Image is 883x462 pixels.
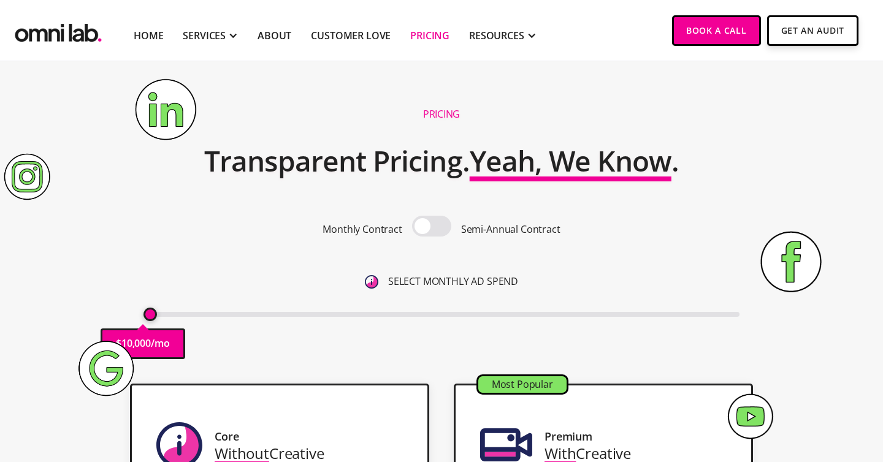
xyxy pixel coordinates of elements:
div: Creative [545,445,631,461]
a: About [258,28,291,43]
h2: Transparent Pricing. . [204,137,679,186]
a: Home [134,28,163,43]
iframe: Chat Widget [822,403,883,462]
div: Premium [545,428,592,445]
img: Omni Lab: B2B SaaS Demand Generation Agency [12,15,104,45]
a: Get An Audit [767,15,858,46]
a: home [12,15,104,45]
p: SELECT MONTHLY AD SPEND [388,273,518,290]
p: Semi-Annual Contract [461,221,560,238]
div: Core [215,428,239,445]
div: Most Popular [478,376,567,393]
div: RESOURCES [469,28,524,43]
div: Creative [215,445,324,461]
a: Pricing [410,28,449,43]
a: Customer Love [311,28,391,43]
p: 10,000 [121,335,151,352]
a: Book a Call [672,15,761,46]
p: $ [116,335,121,352]
span: Yeah, We Know [470,142,671,180]
p: /mo [151,335,170,352]
div: SERVICES [183,28,226,43]
img: 6410812402e99d19b372aa32_omni-nav-info.svg [365,275,378,289]
h1: Pricing [423,108,460,121]
p: Monthly Contract [323,221,402,238]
